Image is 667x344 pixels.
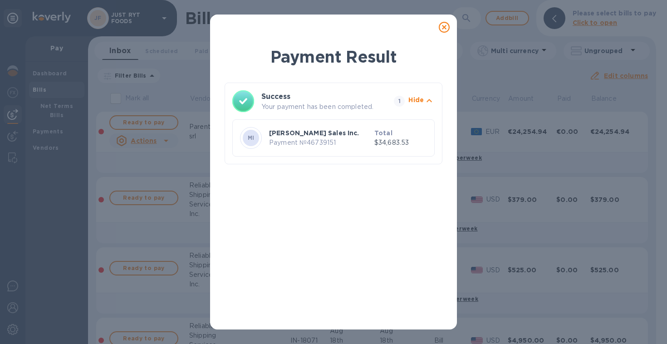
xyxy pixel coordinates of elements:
p: Your payment has been completed. [261,102,390,112]
span: 1 [394,96,405,107]
button: Hide [408,95,435,108]
p: Hide [408,95,424,104]
h3: Success [261,91,378,102]
p: $34,683.53 [374,138,427,147]
b: Total [374,129,392,137]
p: [PERSON_NAME] Sales Inc. [269,128,371,138]
p: Payment № 46739151 [269,138,371,147]
b: MI [248,134,255,141]
h1: Payment Result [225,45,442,68]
